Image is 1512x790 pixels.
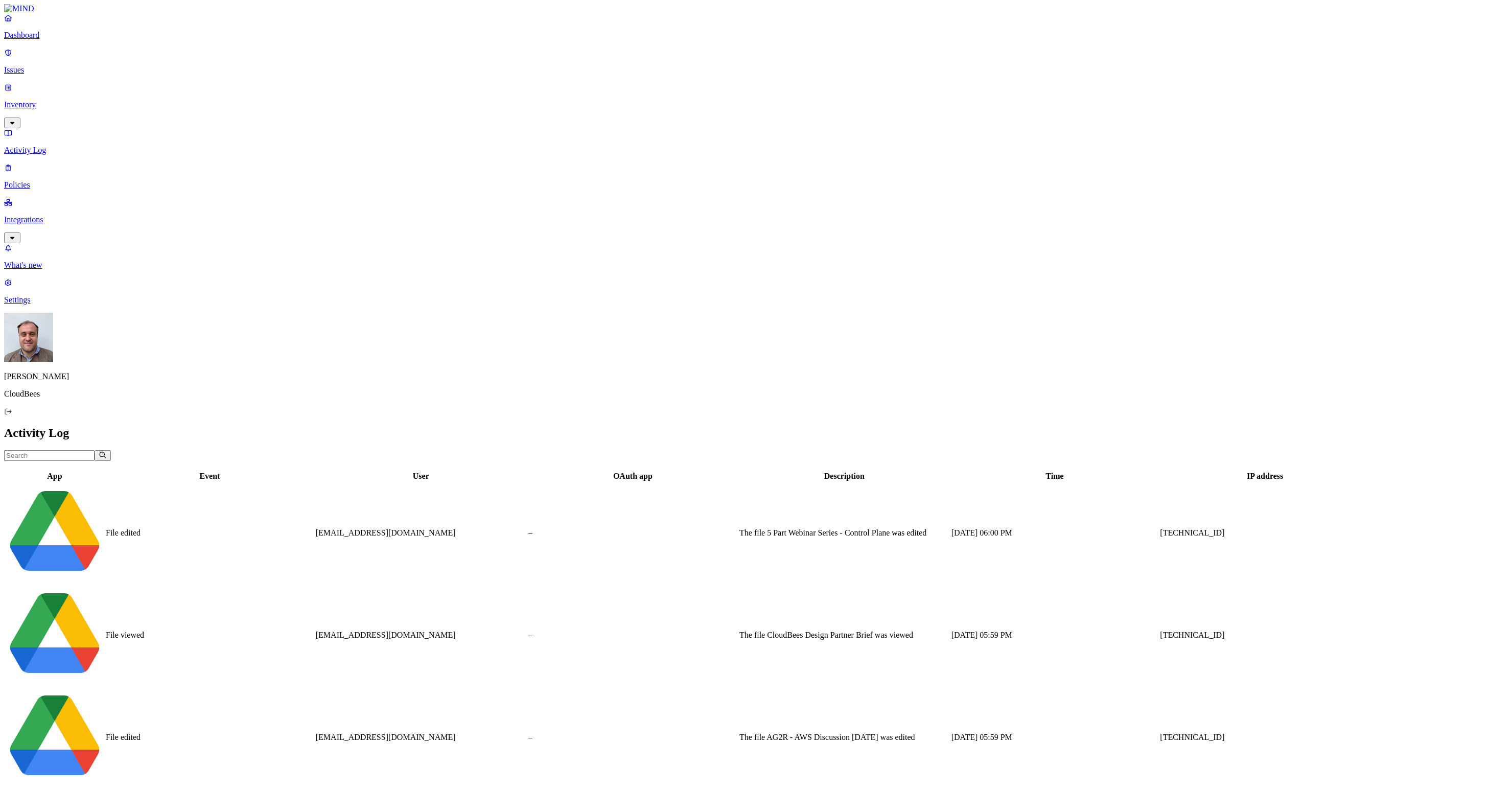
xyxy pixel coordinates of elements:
[4,450,95,461] input: Search
[4,146,1508,155] p: Activity Log
[4,100,1508,109] p: Inventory
[6,687,104,785] img: google-drive
[739,528,949,538] div: The file 5 Part Webinar Series - Control Plane was edited
[1160,472,1370,481] div: IP address
[106,631,314,640] div: File viewed
[4,313,53,362] img: Filip Vlasic
[6,483,104,581] img: google-drive
[316,528,456,537] span: [EMAIL_ADDRESS][DOMAIN_NAME]
[951,631,1012,639] span: [DATE] 05:59 PM
[106,528,314,538] div: File edited
[6,472,104,481] div: App
[739,733,949,742] div: The file AG2R - AWS Discussion [DATE] was edited
[4,128,1508,155] a: Activity Log
[528,631,532,639] span: –
[4,4,34,13] img: MIND
[106,472,314,481] div: Event
[316,472,526,481] div: User
[4,13,1508,40] a: Dashboard
[6,585,104,683] img: google-drive
[4,295,1508,305] p: Settings
[739,472,949,481] div: Description
[528,472,737,481] div: OAuth app
[316,631,456,639] span: [EMAIL_ADDRESS][DOMAIN_NAME]
[4,372,1508,381] p: [PERSON_NAME]
[106,733,314,742] div: File edited
[4,48,1508,75] a: Issues
[4,163,1508,190] a: Policies
[4,65,1508,75] p: Issues
[1160,631,1370,640] div: [TECHNICAL_ID]
[4,83,1508,127] a: Inventory
[1160,528,1370,538] div: [TECHNICAL_ID]
[739,631,949,640] div: The file CloudBees Design Partner Brief was viewed
[4,261,1508,270] p: What's new
[951,528,1012,537] span: [DATE] 06:00 PM
[4,31,1508,40] p: Dashboard
[316,733,456,741] span: [EMAIL_ADDRESS][DOMAIN_NAME]
[951,733,1012,741] span: [DATE] 05:59 PM
[4,426,1508,440] h2: Activity Log
[1160,733,1370,742] div: [TECHNICAL_ID]
[951,472,1158,481] div: Time
[528,528,532,537] span: –
[4,180,1508,190] p: Policies
[4,198,1508,242] a: Integrations
[4,4,1508,13] a: MIND
[4,243,1508,270] a: What's new
[4,215,1508,224] p: Integrations
[4,278,1508,305] a: Settings
[4,389,1508,399] p: CloudBees
[528,733,532,741] span: –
